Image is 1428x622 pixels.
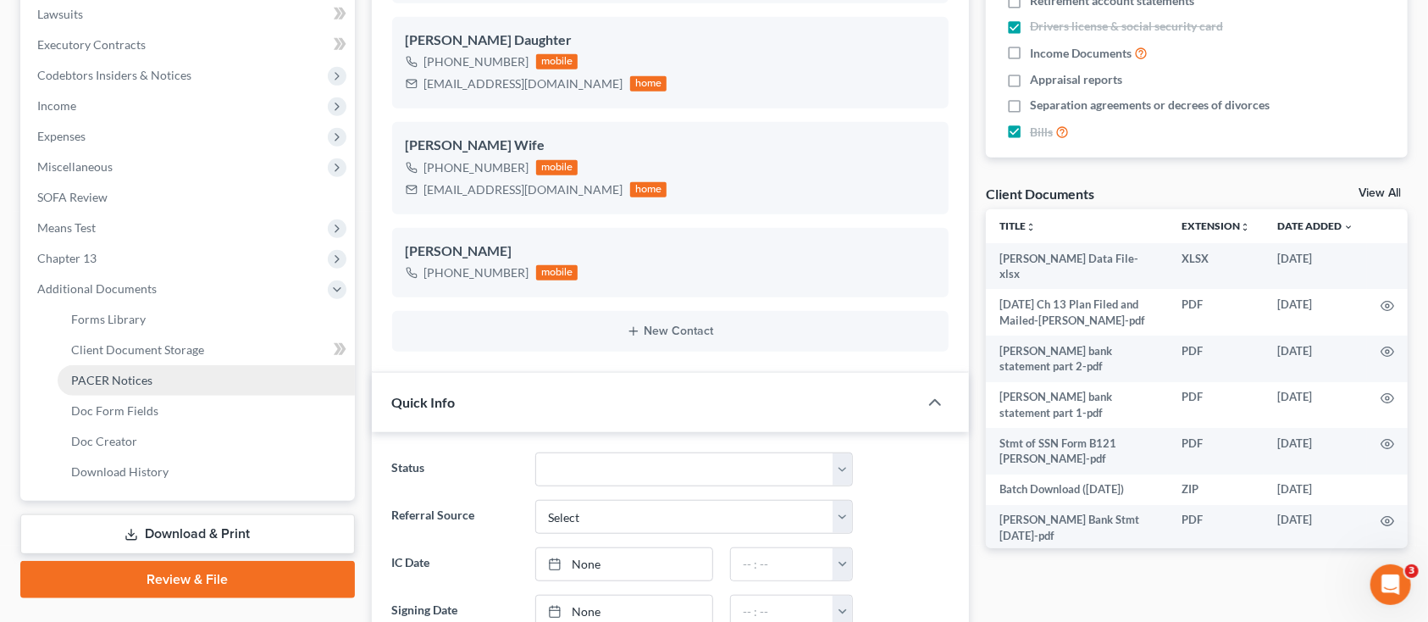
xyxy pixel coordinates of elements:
[37,251,97,265] span: Chapter 13
[986,475,1168,505] td: Batch Download ([DATE])
[999,219,1036,232] a: Titleunfold_more
[536,548,712,580] a: None
[1030,71,1122,88] span: Appraisal reports
[731,548,833,580] input: -- : --
[24,182,355,213] a: SOFA Review
[71,312,146,326] span: Forms Library
[1370,564,1411,605] iframe: Intercom live chat
[71,464,169,479] span: Download History
[1264,428,1367,475] td: [DATE]
[58,426,355,457] a: Doc Creator
[58,304,355,335] a: Forms Library
[37,37,146,52] span: Executory Contracts
[424,53,529,70] div: [PHONE_NUMBER]
[1168,475,1264,505] td: ZIP
[986,428,1168,475] td: Stmt of SSN Form B121 [PERSON_NAME]-pdf
[1168,289,1264,336] td: PDF
[1168,505,1264,552] td: PDF
[1264,475,1367,505] td: [DATE]
[37,220,96,235] span: Means Test
[1182,219,1250,232] a: Extensionunfold_more
[1168,428,1264,475] td: PDF
[384,453,527,486] label: Status
[1030,97,1270,114] span: Separation agreements or decrees of divorces
[392,394,456,410] span: Quick Info
[37,98,76,113] span: Income
[1030,18,1223,35] span: Drivers license & social security card
[71,342,204,357] span: Client Document Storage
[406,136,935,156] div: [PERSON_NAME] Wife
[1168,336,1264,382] td: PDF
[424,264,529,281] div: [PHONE_NUMBER]
[20,561,355,598] a: Review & File
[630,182,667,197] div: home
[37,68,191,82] span: Codebtors Insiders & Notices
[1264,382,1367,429] td: [DATE]
[986,243,1168,290] td: [PERSON_NAME] Data File-xlsx
[384,500,527,534] label: Referral Source
[1264,289,1367,336] td: [DATE]
[986,382,1168,429] td: [PERSON_NAME] bank statement part 1-pdf
[37,129,86,143] span: Expenses
[1168,243,1264,290] td: XLSX
[424,181,623,198] div: [EMAIL_ADDRESS][DOMAIN_NAME]
[986,505,1168,552] td: [PERSON_NAME] Bank Stmt [DATE]-pdf
[24,30,355,60] a: Executory Contracts
[986,185,1094,203] div: Client Documents
[630,76,667,92] div: home
[406,242,935,262] div: [PERSON_NAME]
[536,54,578,69] div: mobile
[1168,382,1264,429] td: PDF
[406,31,935,51] div: [PERSON_NAME] Daughter
[986,336,1168,382] td: [PERSON_NAME] bank statement part 2-pdf
[58,457,355,487] a: Download History
[384,547,527,581] label: IC Date
[1264,336,1367,382] td: [DATE]
[424,159,529,176] div: [PHONE_NUMBER]
[71,434,137,448] span: Doc Creator
[1264,505,1367,552] td: [DATE]
[20,514,355,554] a: Download & Print
[71,373,152,387] span: PACER Notices
[1030,45,1132,62] span: Income Documents
[1343,222,1353,232] i: expand_more
[406,325,935,338] button: New Contact
[37,190,108,204] span: SOFA Review
[536,160,578,175] div: mobile
[986,289,1168,336] td: [DATE] Ch 13 Plan Filed and Mailed-[PERSON_NAME]-pdf
[37,159,113,174] span: Miscellaneous
[37,7,83,21] span: Lawsuits
[58,396,355,426] a: Doc Form Fields
[1405,564,1419,578] span: 3
[1359,187,1401,199] a: View All
[536,265,578,280] div: mobile
[1264,243,1367,290] td: [DATE]
[58,365,355,396] a: PACER Notices
[1277,219,1353,232] a: Date Added expand_more
[1240,222,1250,232] i: unfold_more
[71,403,158,418] span: Doc Form Fields
[1030,124,1053,141] span: Bills
[424,75,623,92] div: [EMAIL_ADDRESS][DOMAIN_NAME]
[37,281,157,296] span: Additional Documents
[1026,222,1036,232] i: unfold_more
[58,335,355,365] a: Client Document Storage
